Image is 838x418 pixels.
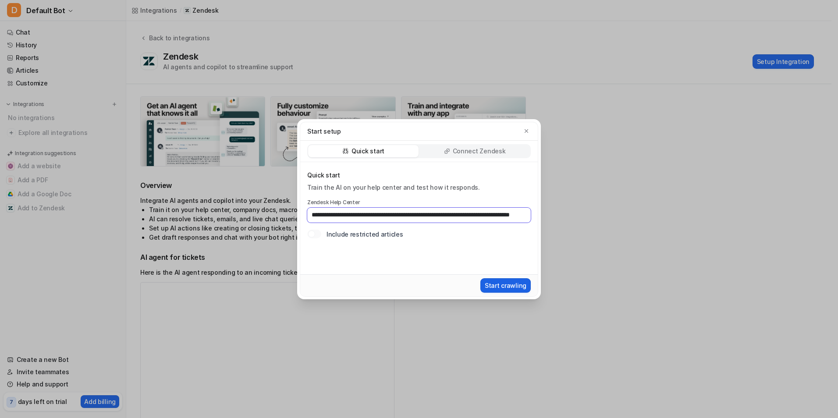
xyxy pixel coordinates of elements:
[352,147,384,156] p: Quick start
[307,199,531,206] label: Zendesk Help Center
[480,278,531,293] button: Start crawling
[453,147,506,156] p: Connect Zendesk
[307,183,531,192] div: Train the AI on your help center and test how it responds.
[307,127,341,136] p: Start setup
[327,230,403,239] label: Include restricted articles
[307,171,531,180] p: Quick start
